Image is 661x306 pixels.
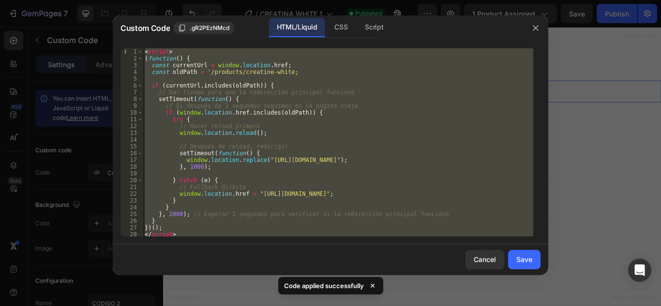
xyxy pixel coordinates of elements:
span: inspired by CRO experts [181,203,248,211]
div: 21 [120,184,143,190]
div: 17 [120,157,143,163]
button: Save [508,250,541,269]
span: from URL or image [261,203,313,211]
div: 12 [120,123,143,130]
span: Custom Code [120,22,170,34]
div: 28 [120,231,143,238]
div: 0 [285,92,295,100]
div: 19 [120,170,143,177]
div: 4 [120,69,143,75]
div: Open Intercom Messenger [628,259,651,282]
div: 26 [120,218,143,224]
span: Add section [268,169,314,179]
span: .gR2PEzNMcd [190,24,229,32]
div: 14 [120,136,143,143]
div: Choose templates [186,190,245,201]
div: HTML/Liquid [269,18,325,37]
div: 20 [120,177,143,184]
div: 11 [120,116,143,123]
div: 7 [120,89,143,96]
div: 3 [120,62,143,69]
div: 22 [120,190,143,197]
div: 2 [120,55,143,62]
div: 10 [120,109,143,116]
div: 15 [120,143,143,150]
div: 13 [120,130,143,136]
div: Cancel [474,254,496,264]
button: Cancel [466,250,504,269]
div: 9 [120,102,143,109]
div: 8 [120,96,143,102]
div: 6 [120,82,143,89]
div: 1 [120,48,143,55]
p: Code applied successfully [284,281,364,291]
div: 27 [120,224,143,231]
div: 23 [120,197,143,204]
div: 25 [120,211,143,218]
div: CODIGO 2 [12,49,44,58]
div: Script [357,18,391,37]
div: Add blank section [333,190,392,201]
div: 18 [120,163,143,170]
div: CSS [327,18,355,37]
div: 16 [120,150,143,157]
div: Generate layout [262,190,313,201]
div: Save [516,254,532,264]
div: 24 [120,204,143,211]
span: then drag & drop elements [326,203,398,211]
div: 5 [120,75,143,82]
button: .gR2PEzNMcd [174,22,234,34]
